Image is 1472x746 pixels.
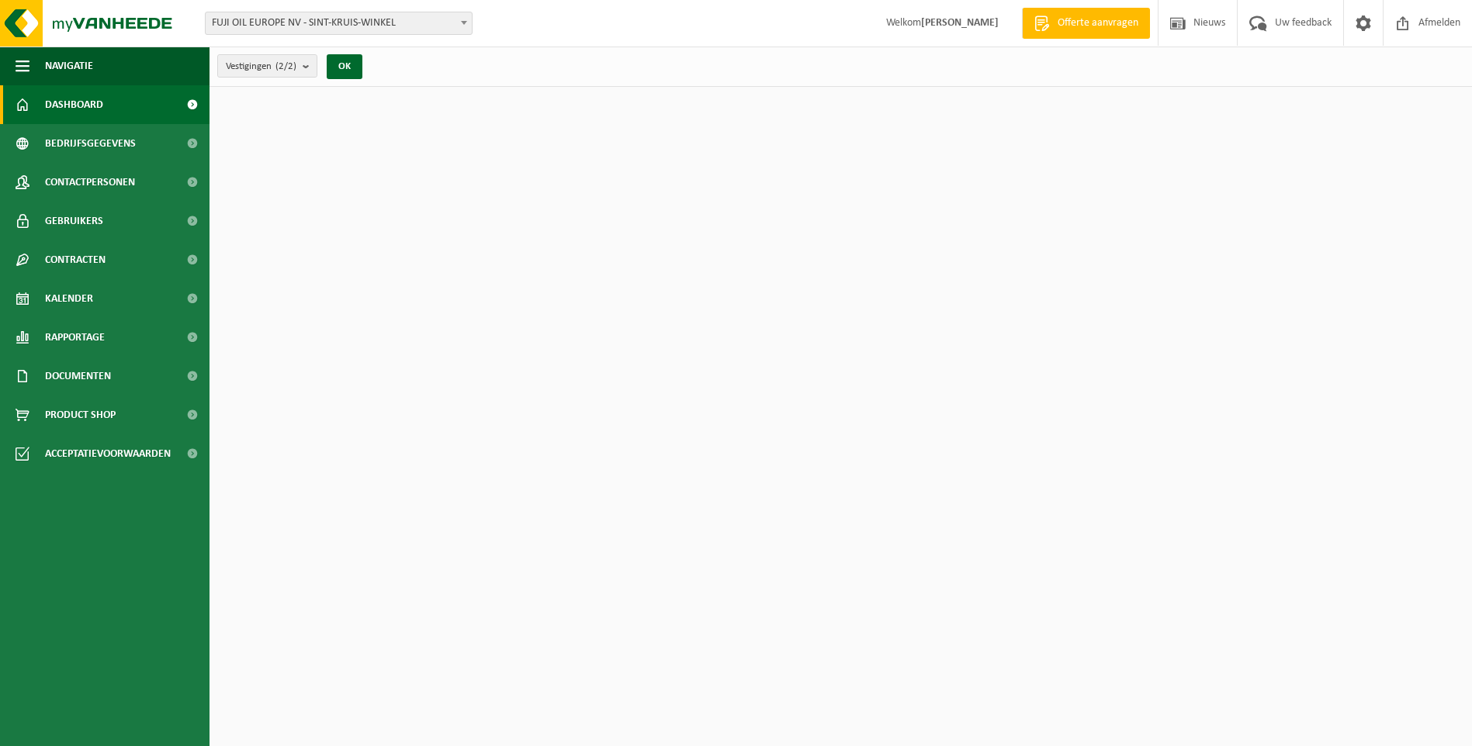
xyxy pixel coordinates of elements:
span: Offerte aanvragen [1054,16,1142,31]
span: Navigatie [45,47,93,85]
span: Gebruikers [45,202,103,240]
strong: [PERSON_NAME] [921,17,999,29]
span: Product Shop [45,395,116,434]
span: Acceptatievoorwaarden [45,434,171,473]
span: FUJI OIL EUROPE NV - SINT-KRUIS-WINKEL [206,12,472,34]
a: Offerte aanvragen [1022,8,1150,39]
span: Kalender [45,279,93,318]
span: Contactpersonen [45,163,135,202]
span: Documenten [45,357,111,395]
button: Vestigingen(2/2) [217,54,317,78]
span: Dashboard [45,85,103,124]
span: Contracten [45,240,106,279]
span: Rapportage [45,318,105,357]
span: FUJI OIL EUROPE NV - SINT-KRUIS-WINKEL [205,12,473,35]
span: Vestigingen [226,55,296,78]
button: OK [327,54,362,79]
count: (2/2) [275,61,296,71]
span: Bedrijfsgegevens [45,124,136,163]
